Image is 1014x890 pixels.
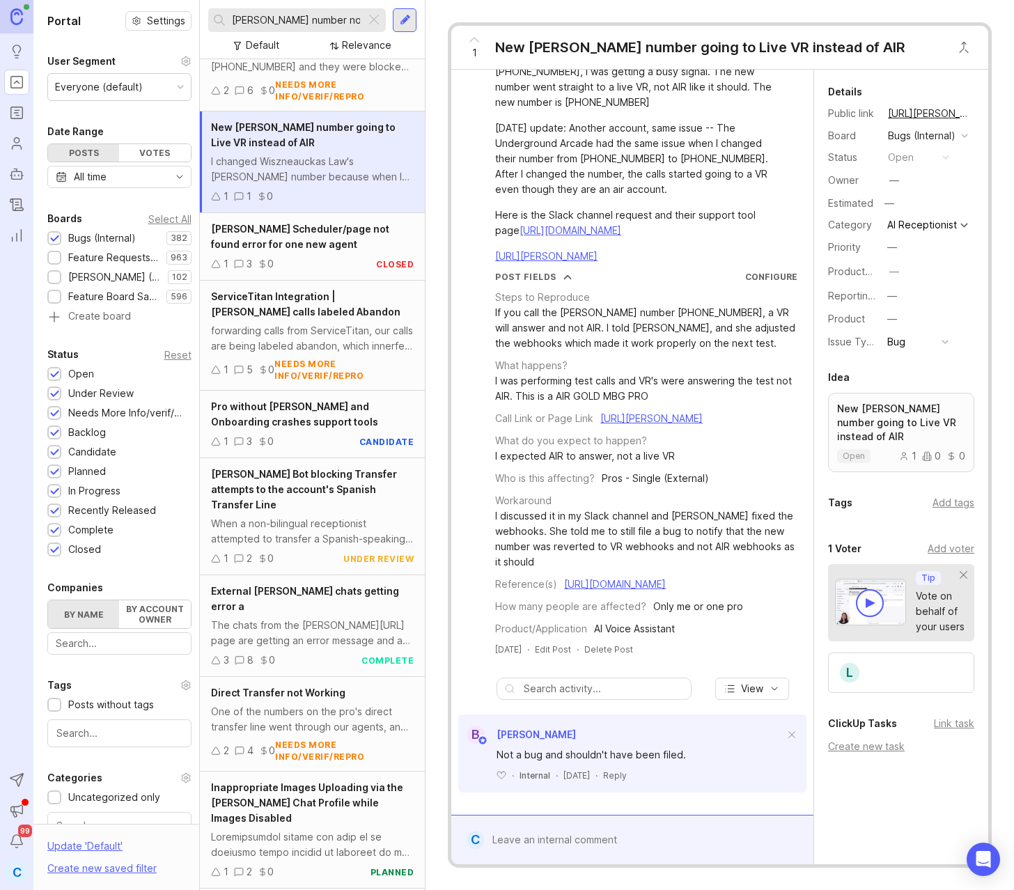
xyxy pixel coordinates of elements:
[247,434,252,449] div: 3
[594,621,675,637] div: AI Voice Assistant
[47,210,82,227] div: Boards
[467,831,484,849] div: C
[828,106,877,121] div: Public link
[495,358,568,373] div: What happens?
[946,451,965,461] div: 0
[200,281,425,391] a: ServiceTitan Integration | [PERSON_NAME] calls labeled Abandonforwarding calls from ServiceTitan,...
[267,551,274,566] div: 0
[495,120,786,197] div: [DATE] update: Another account, same issue -- The Underground Arcade had the same issue when I ch...
[247,743,253,758] div: 4
[359,436,414,448] div: candidate
[495,433,647,448] div: What do you expect to happen?
[715,678,789,700] button: View
[211,323,414,354] div: forwarding calls from ServiceTitan, our calls are being labeled abandon, which innerfers with met...
[921,572,935,584] p: Tip
[200,575,425,677] a: External [PERSON_NAME] chats getting error aThe chats from the [PERSON_NAME][URL] page are gettin...
[495,493,552,508] div: Workaround
[47,838,123,861] div: Update ' Default '
[232,13,360,28] input: Search...
[4,798,29,823] button: Announcements
[922,451,941,461] div: 0
[68,697,154,712] div: Posts without tags
[889,264,899,279] div: —
[828,265,902,277] label: ProductboardID
[200,772,425,889] a: Inappropriate Images Uploading via the [PERSON_NAME] Chat Profile while Images DisabledLoremipsum...
[56,818,182,834] input: Search...
[828,494,852,511] div: Tags
[577,643,579,655] div: ·
[211,704,414,735] div: One of the numbers on the pro's direct transfer line went through our agents, and not directly to...
[495,508,797,570] div: I discussed it in my Slack channel and [PERSON_NAME] fixed the webhooks. She told me to still fil...
[119,144,190,162] div: Votes
[224,864,228,880] div: 1
[967,843,1000,876] div: Open Intercom Messenger
[835,579,906,625] img: video-thumbnail-vote-d41b83416815613422e2ca741bf692cc.jpg
[342,38,391,53] div: Relevance
[200,458,425,575] a: [PERSON_NAME] Bot blocking Transfer attempts to the account's Spanish Transfer LineWhen a non-bil...
[535,643,571,655] div: Edit Post
[4,223,29,248] a: Reporting
[556,770,558,781] div: ·
[828,540,861,557] div: 1 Voter
[520,224,621,236] a: [URL][DOMAIN_NAME]
[497,747,784,763] div: Not a bug and shouldn't have been filed.
[887,288,897,304] div: —
[495,33,786,110] div: I changed Wiszneauckas Law's [PERSON_NAME] number because when I did a test call on the initial n...
[745,272,797,282] a: Configure
[828,150,877,165] div: Status
[211,516,414,547] div: When a non-bilingual receptionist attempted to transfer a Spanish-speaking caller to the Spanish ...
[211,290,400,318] span: ServiceTitan Integration | [PERSON_NAME] calls labeled Abandon
[47,770,102,786] div: Categories
[68,250,159,265] div: Feature Requests (Internal)
[4,131,29,156] a: Users
[68,231,136,246] div: Bugs (Internal)
[828,739,974,754] div: Create new task
[68,790,160,805] div: Uncategorized only
[376,258,414,270] div: closed
[147,14,185,28] span: Settings
[934,716,974,731] div: Link task
[828,84,862,100] div: Details
[68,483,120,499] div: In Progress
[171,252,187,263] p: 963
[828,217,877,233] div: Category
[164,351,192,359] div: Reset
[884,104,974,123] a: [URL][PERSON_NAME][PERSON_NAME]
[512,770,514,781] div: ·
[467,726,485,744] div: B
[211,121,396,148] span: New [PERSON_NAME] number going to Live VR instead of AIR
[495,471,595,486] div: Who is this affecting?
[47,579,103,596] div: Companies
[56,636,183,651] input: Search...
[495,643,522,655] span: [DATE]
[211,781,403,824] span: Inappropriate Images Uploading via the [PERSON_NAME] Chat Profile while Images Disabled
[68,270,161,285] div: [PERSON_NAME] (Public)
[224,743,229,758] div: 2
[267,434,274,449] div: 0
[899,451,916,461] div: 1
[200,677,425,772] a: Direct Transfer not WorkingOne of the numbers on the pro's direct transfer line went through our ...
[247,256,252,272] div: 3
[224,434,228,449] div: 1
[495,271,556,283] div: Post Fields
[47,677,72,694] div: Tags
[828,198,873,208] div: Estimated
[68,289,159,304] div: Feature Board Sandbox [DATE]
[478,735,488,746] img: member badge
[4,70,29,95] a: Portal
[68,405,185,421] div: Needs More Info/verif/repro
[595,770,598,781] div: ·
[211,618,414,648] div: The chats from the [PERSON_NAME][URL] page are getting an error message and are not appearing in ...
[495,599,646,614] div: How many people are affected?
[200,111,425,213] a: New [PERSON_NAME] number going to Live VR instead of AIRI changed Wiszneauckas Law's [PERSON_NAME...
[4,192,29,217] a: Changelog
[247,83,253,98] div: 6
[828,128,877,143] div: Board
[211,468,397,510] span: [PERSON_NAME] Bot blocking Transfer attempts to the account's Spanish Transfer Line
[472,45,477,61] span: 1
[4,859,29,884] div: C
[211,687,345,698] span: Direct Transfer not Working
[211,44,414,75] div: The pro made some calls from [PHONE_NUMBER] and they were blocked by the [PERSON_NAME] bot. Suppo...
[741,682,763,696] span: View
[828,369,850,386] div: Idea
